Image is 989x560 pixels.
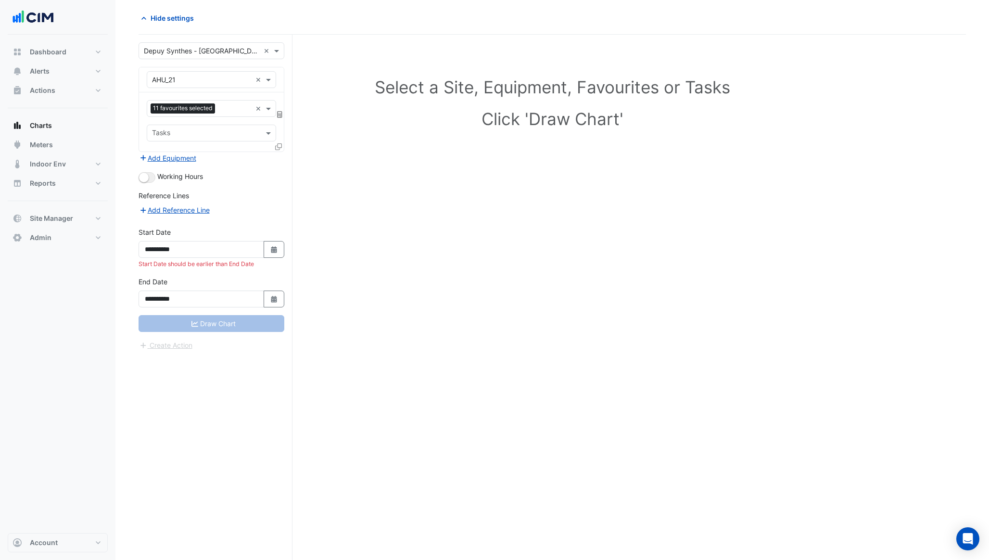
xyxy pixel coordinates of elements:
button: Site Manager [8,209,108,228]
button: Hide settings [139,10,200,26]
span: Alerts [30,66,50,76]
span: Reports [30,178,56,188]
span: Choose Function [276,110,284,118]
fa-icon: Select Date [270,245,279,254]
span: Clear [255,103,264,114]
span: Clone Favourites and Tasks from this Equipment to other Equipment [275,142,282,151]
label: Reference Lines [139,191,189,201]
button: Alerts [8,62,108,81]
span: Working Hours [157,172,203,180]
span: Site Manager [30,214,73,223]
span: Charts [30,121,52,130]
h1: Select a Site, Equipment, Favourites or Tasks [160,77,945,97]
img: Company Logo [12,8,55,27]
span: 11 favourites selected [151,103,215,113]
label: Start Date [139,227,171,237]
button: Meters [8,135,108,154]
div: Start Date should be earlier than End Date [139,260,284,268]
app-icon: Admin [13,233,22,242]
app-icon: Meters [13,140,22,150]
button: Admin [8,228,108,247]
app-icon: Actions [13,86,22,95]
span: Account [30,538,58,547]
button: Add Reference Line [139,204,210,216]
button: Indoor Env [8,154,108,174]
label: End Date [139,277,167,287]
app-icon: Indoor Env [13,159,22,169]
app-icon: Site Manager [13,214,22,223]
span: Indoor Env [30,159,66,169]
app-icon: Reports [13,178,22,188]
span: Dashboard [30,47,66,57]
button: Charts [8,116,108,135]
fa-icon: Select Date [270,295,279,303]
span: Admin [30,233,51,242]
span: Hide settings [151,13,194,23]
app-icon: Charts [13,121,22,130]
button: Add Equipment [139,153,197,164]
app-icon: Dashboard [13,47,22,57]
span: Actions [30,86,55,95]
button: Account [8,533,108,552]
div: Open Intercom Messenger [956,527,979,550]
h1: Click 'Draw Chart' [160,109,945,129]
button: Dashboard [8,42,108,62]
button: Reports [8,174,108,193]
div: Tasks [151,127,170,140]
app-escalated-ticket-create-button: Please draw the charts first [139,341,193,349]
span: Meters [30,140,53,150]
span: Clear [255,75,264,85]
app-icon: Alerts [13,66,22,76]
span: Clear [264,46,272,56]
button: Actions [8,81,108,100]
